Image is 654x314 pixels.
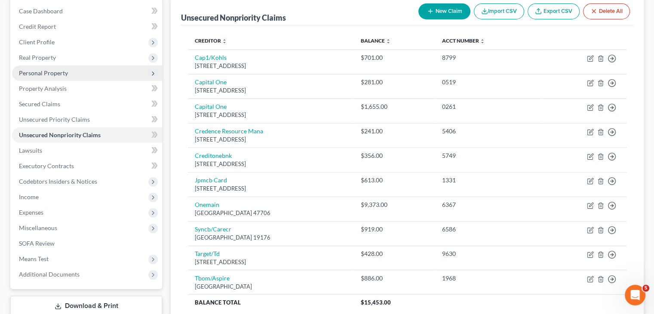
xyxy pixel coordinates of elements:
[361,200,428,209] div: $9,373.00
[19,224,57,231] span: Miscellaneous
[19,162,74,169] span: Executory Contracts
[583,3,630,19] button: Delete All
[19,100,60,108] span: Secured Claims
[361,37,391,44] a: Balance unfold_more
[442,274,534,283] div: 1968
[195,225,231,233] a: Syncb/Carecr
[442,102,534,111] div: 0261
[12,158,162,174] a: Executory Contracts
[442,249,534,258] div: 9630
[442,176,534,185] div: 1331
[361,176,428,185] div: $613.00
[195,135,347,144] div: [STREET_ADDRESS]
[195,86,347,95] div: [STREET_ADDRESS]
[195,201,219,208] a: Onemain
[442,53,534,62] div: 8799
[195,234,347,242] div: [GEOGRAPHIC_DATA] 19176
[12,81,162,96] a: Property Analysis
[195,209,347,217] div: [GEOGRAPHIC_DATA] 47706
[442,151,534,160] div: 5749
[361,53,428,62] div: $701.00
[195,78,227,86] a: Capital One
[361,151,428,160] div: $356.00
[361,274,428,283] div: $886.00
[19,209,43,216] span: Expenses
[19,131,101,139] span: Unsecured Nonpriority Claims
[480,39,485,44] i: unfold_more
[442,225,534,234] div: 6586
[12,127,162,143] a: Unsecured Nonpriority Claims
[19,271,80,278] span: Additional Documents
[19,69,68,77] span: Personal Property
[195,258,347,266] div: [STREET_ADDRESS]
[12,236,162,251] a: SOFA Review
[195,37,227,44] a: Creditor unfold_more
[19,7,63,15] span: Case Dashboard
[19,54,56,61] span: Real Property
[195,160,347,168] div: [STREET_ADDRESS]
[222,39,227,44] i: unfold_more
[418,3,470,19] button: New Claim
[195,152,232,159] a: Creditonebnk
[195,250,220,257] a: Target/Td
[642,285,649,292] span: 5
[19,240,55,247] span: SOFA Review
[181,12,286,23] div: Unsecured Nonpriority Claims
[442,200,534,209] div: 6367
[195,176,227,184] a: Jpmcb Card
[19,85,67,92] span: Property Analysis
[19,193,39,200] span: Income
[19,147,42,154] span: Lawsuits
[195,185,347,193] div: [STREET_ADDRESS]
[474,3,524,19] button: Import CSV
[195,62,347,70] div: [STREET_ADDRESS]
[442,78,534,86] div: 0519
[19,178,97,185] span: Codebtors Insiders & Notices
[195,274,230,282] a: Tbom/Aspire
[195,283,347,291] div: [GEOGRAPHIC_DATA]
[442,127,534,135] div: 5406
[12,3,162,19] a: Case Dashboard
[19,23,56,30] span: Credit Report
[361,225,428,234] div: $919.00
[386,39,391,44] i: unfold_more
[188,295,354,310] th: Balance Total
[12,112,162,127] a: Unsecured Priority Claims
[195,111,347,119] div: [STREET_ADDRESS]
[195,127,263,135] a: Credence Resource Mana
[442,37,485,44] a: Acct Number unfold_more
[12,19,162,34] a: Credit Report
[12,143,162,158] a: Lawsuits
[19,255,49,262] span: Means Test
[361,127,428,135] div: $241.00
[361,299,391,306] span: $15,453.00
[19,116,90,123] span: Unsecured Priority Claims
[361,249,428,258] div: $428.00
[361,102,428,111] div: $1,655.00
[528,3,580,19] a: Export CSV
[625,285,645,305] iframe: Intercom live chat
[361,78,428,86] div: $281.00
[195,54,227,61] a: Cap1/Kohls
[195,103,227,110] a: Capital One
[12,96,162,112] a: Secured Claims
[19,38,55,46] span: Client Profile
